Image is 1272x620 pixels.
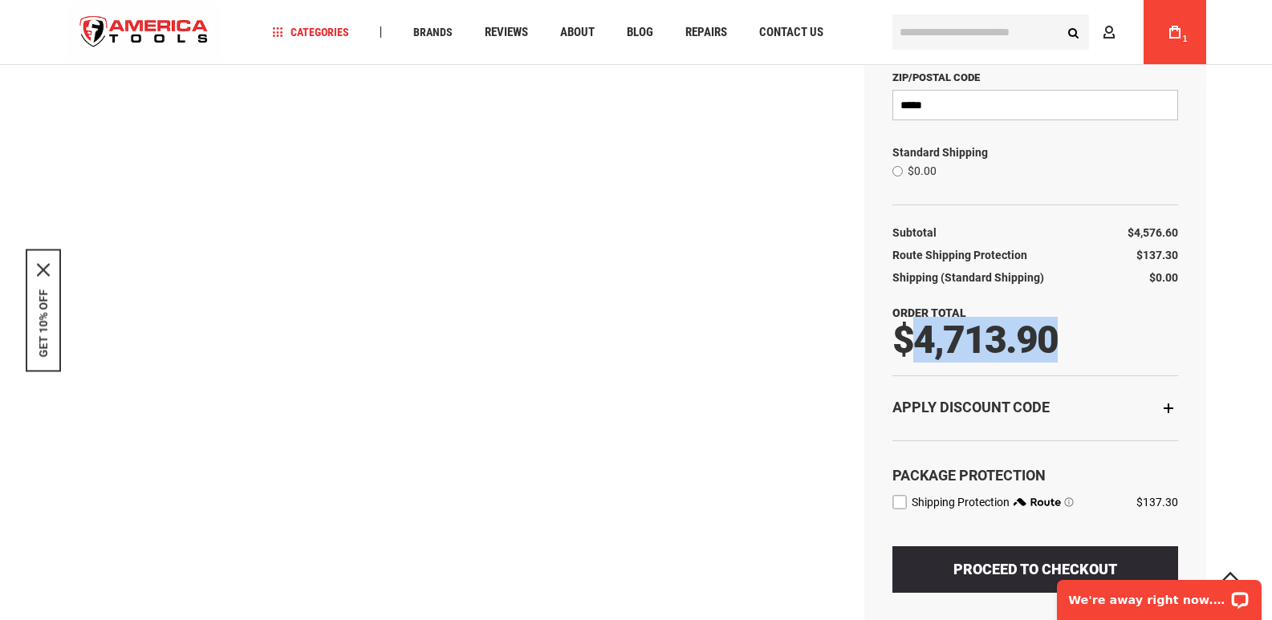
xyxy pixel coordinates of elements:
[1064,497,1074,507] span: Learn more
[912,496,1010,509] span: Shipping Protection
[941,271,1044,284] span: (Standard Shipping)
[892,71,980,83] span: Zip/Postal Code
[272,26,349,38] span: Categories
[478,22,535,43] a: Reviews
[1149,271,1178,284] span: $0.00
[892,399,1050,415] strong: Apply Discount Code
[892,146,988,159] span: Standard Shipping
[678,22,734,43] a: Repairs
[485,26,528,38] span: Reviews
[892,486,1178,510] div: route shipping protection selector element
[892,244,1035,266] th: Route Shipping Protection
[685,26,727,38] span: Repairs
[759,26,823,38] span: Contact Us
[892,306,966,319] strong: Order Total
[37,263,50,276] button: Close
[560,26,595,38] span: About
[37,289,50,357] button: GET 10% OFF
[892,221,945,244] th: Subtotal
[37,263,50,276] svg: close icon
[1128,226,1178,239] span: $4,576.60
[1183,34,1188,43] span: 1
[67,2,222,63] img: America Tools
[892,271,938,284] span: Shipping
[752,22,831,43] a: Contact Us
[413,26,453,38] span: Brands
[1136,494,1178,510] div: $137.30
[406,22,460,43] a: Brands
[627,26,653,38] span: Blog
[908,164,937,177] span: $0.00
[892,546,1178,593] button: Proceed to Checkout
[892,317,1058,363] span: $4,713.90
[1046,569,1272,620] iframe: LiveChat chat widget
[892,465,1178,486] div: Package Protection
[265,22,356,43] a: Categories
[1136,249,1178,261] span: $137.30
[1059,17,1089,47] button: Search
[553,22,602,43] a: About
[953,561,1117,577] span: Proceed to Checkout
[620,22,660,43] a: Blog
[67,2,222,63] a: store logo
